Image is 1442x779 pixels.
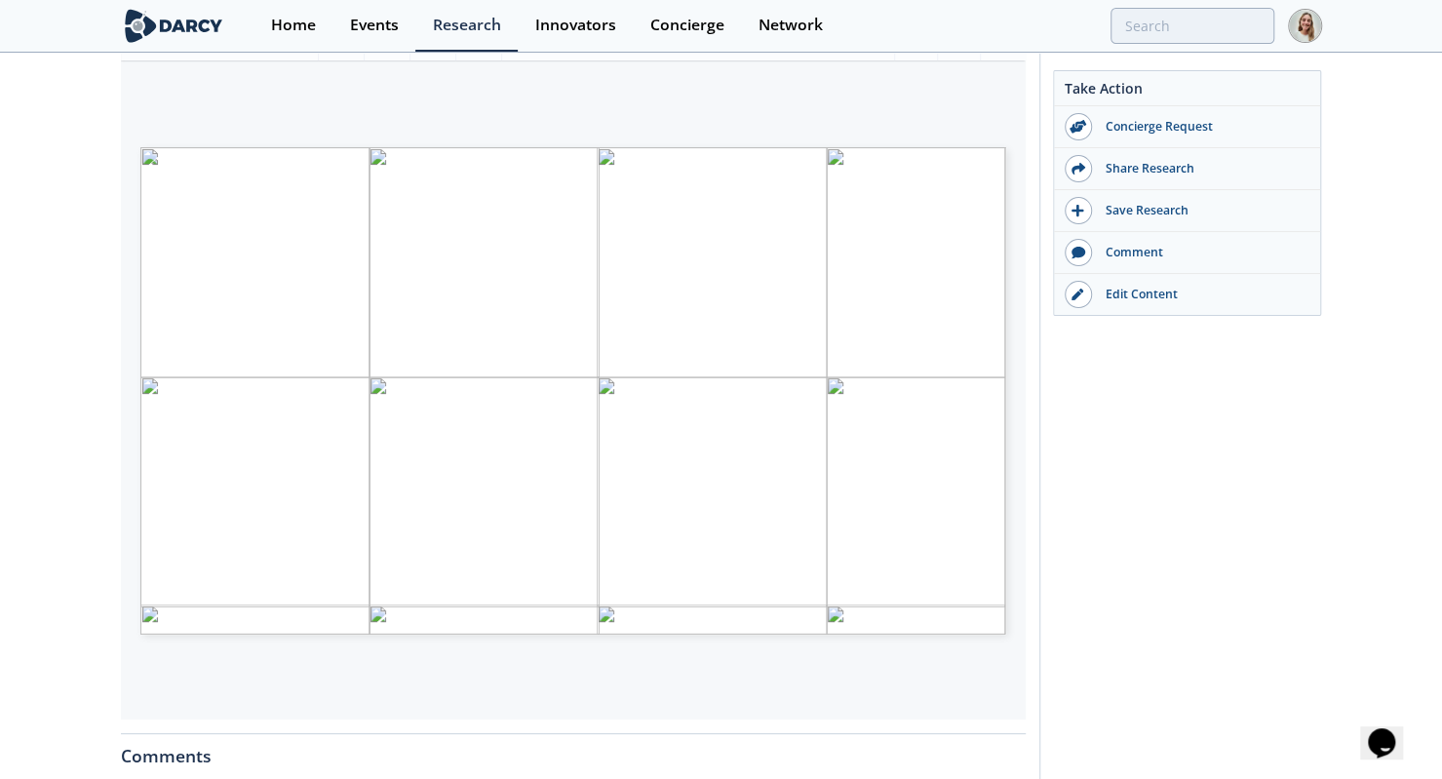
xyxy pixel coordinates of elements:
[1092,160,1310,177] div: Share Research
[1111,8,1274,44] input: Advanced Search
[1054,274,1320,315] a: Edit Content
[1288,9,1322,43] img: Profile
[1360,701,1423,760] iframe: chat widget
[650,18,724,33] div: Concierge
[121,9,227,43] img: logo-wide.svg
[1092,202,1310,219] div: Save Research
[1092,244,1310,261] div: Comment
[1054,78,1320,106] div: Take Action
[759,18,823,33] div: Network
[1092,286,1310,303] div: Edit Content
[121,734,1026,765] div: Comments
[1092,118,1310,136] div: Concierge Request
[271,18,316,33] div: Home
[535,18,616,33] div: Innovators
[350,18,399,33] div: Events
[433,18,501,33] div: Research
